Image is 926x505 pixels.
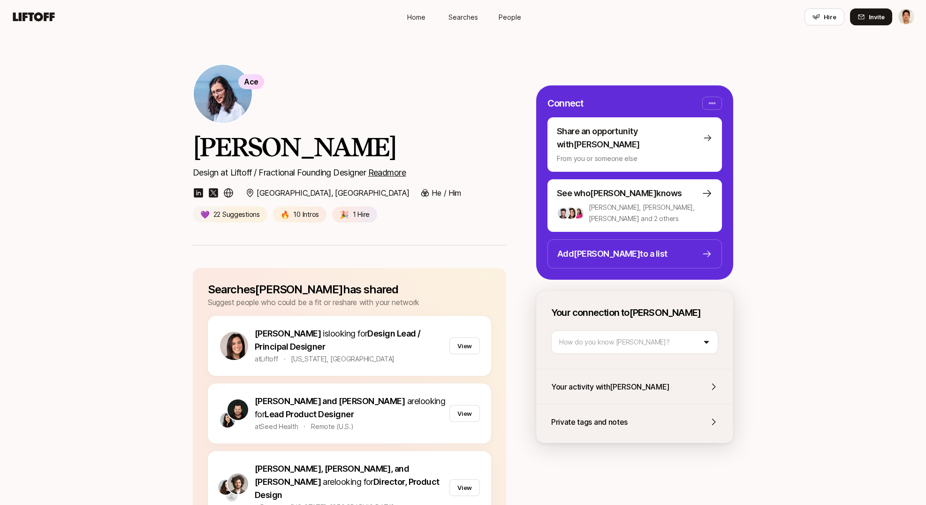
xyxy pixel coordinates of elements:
[558,207,569,219] img: 7bf30482_e1a5_47b4_9e0f_fc49ddd24bf6.jpg
[547,97,583,110] p: Connect
[255,327,446,353] p: is looking for
[291,353,395,365] p: [US_STATE], [GEOGRAPHIC_DATA]
[557,153,713,164] p: From you or someone else
[194,65,252,123] img: Dan Tase
[200,208,210,221] p: 💜
[850,8,892,25] button: Invite
[368,168,406,177] u: Read more
[223,187,234,199] img: custom-logo
[208,283,419,296] h3: Searches [PERSON_NAME] has shared
[547,117,722,172] button: Share an opportunity with[PERSON_NAME]From you or someone else
[226,490,237,502] img: Christian Chung
[547,179,722,232] button: See who[PERSON_NAME]knows[PERSON_NAME], [PERSON_NAME], [PERSON_NAME] and 2 others
[486,8,533,26] a: People
[208,296,419,308] p: Suggest people who could be a fit or reshare with your network
[284,353,286,365] p: ·
[255,329,321,338] span: [PERSON_NAME]
[255,421,298,432] p: at Seed Health
[449,405,480,422] button: View
[228,399,248,420] img: Ben Grove
[499,12,521,22] span: People
[193,131,506,162] h2: [PERSON_NAME]
[898,9,914,25] img: Jeremy Chen
[311,421,353,432] p: Remote (U.S.)
[551,381,670,393] p: Your activity with [PERSON_NAME]
[265,409,354,419] span: Lead Product Designer
[213,209,260,220] p: 22 Suggestions
[193,187,204,199] img: linkedin-logo
[218,480,233,495] img: Monica Althoff
[244,76,258,88] p: Ace
[557,247,668,260] p: Add [PERSON_NAME] to a list
[293,209,319,220] p: 10 Intros
[255,464,409,487] span: [PERSON_NAME], [PERSON_NAME], and [PERSON_NAME]
[208,383,491,444] a: Ben GroveJennifer Lee[PERSON_NAME] and [PERSON_NAME] arelooking forLead Product DesigneratSeed He...
[208,187,219,199] img: x-logo
[448,12,478,22] span: Searches
[440,8,486,26] a: Searches
[551,416,628,428] p: Private tags and notes
[551,306,701,319] p: Your connection to [PERSON_NAME]
[220,413,235,428] img: Jennifer Lee
[565,207,577,219] img: 71d7b91d_d7cb_43b4_a7ea_a9b2f2cc6e03.jpg
[255,353,278,365] p: at Liftoff
[824,12,836,22] span: Hire
[281,208,290,221] p: 🔥
[589,202,713,224] p: [PERSON_NAME], [PERSON_NAME], [PERSON_NAME] and 2 others
[898,8,915,25] button: Jeremy Chen
[228,474,248,494] img: Diego Zaks
[805,8,844,25] button: Hire
[304,421,305,432] p: ·
[255,396,405,406] span: [PERSON_NAME] and [PERSON_NAME]
[869,12,885,22] span: Invite
[257,187,409,199] p: [GEOGRAPHIC_DATA], [GEOGRAPHIC_DATA]
[255,477,440,500] span: Director, Product Design
[432,187,461,199] p: He / Him
[208,316,491,376] a: Eleanor Morgan[PERSON_NAME] islooking forDesign Lead / Principal DesigneratLiftoff·[US_STATE], [G...
[407,12,425,22] span: Home
[353,209,370,220] p: 1 Hire
[255,462,446,502] p: are looking for
[220,332,248,360] img: Eleanor Morgan
[255,395,446,421] p: are looking for
[557,125,699,151] p: Share an opportunity with [PERSON_NAME]
[547,239,722,268] button: Add[PERSON_NAME]to a list
[340,208,349,221] p: 🎉
[449,479,480,496] button: View
[193,166,506,179] p: Design at Liftoff / Fractional Founding Designer
[449,337,480,354] button: View
[557,187,682,200] p: See who [PERSON_NAME] knows
[573,207,584,219] img: 9e09e871_5697_442b_ae6e_b16e3f6458f8.jpg
[393,8,440,26] a: Home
